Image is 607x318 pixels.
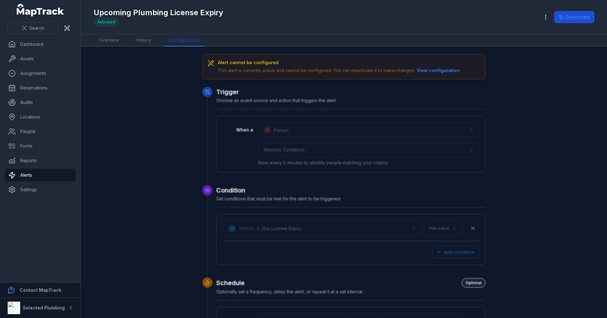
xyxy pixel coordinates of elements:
div: This alert is currently active and cannot be configured. You can deactivate it to make changes. [218,67,461,74]
h3: Alert cannot be configured [218,59,461,66]
a: Reports [5,154,76,167]
button: Deactivate [554,11,594,23]
a: Locations [5,111,76,123]
span: Search [29,25,44,31]
h1: Upcoming Plumbing License Expiry [94,8,223,18]
a: Forms [5,140,76,152]
strong: Contact MapTrack [20,287,61,293]
div: Activated [94,18,119,27]
a: Alerts [5,169,76,181]
a: Configuration [164,34,205,46]
a: Assignments [5,67,76,80]
a: Dashboard [5,38,76,51]
a: People [5,125,76,138]
a: Assets [5,52,76,65]
a: Settings [5,183,76,196]
a: Audits [5,96,76,109]
a: Overview [94,34,124,46]
strong: Selected Plumbing [23,305,65,310]
a: MapTrack [17,4,64,16]
button: Search [8,22,58,34]
a: Reservations [5,82,76,94]
button: View configuration [415,67,461,74]
a: History [132,34,156,46]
